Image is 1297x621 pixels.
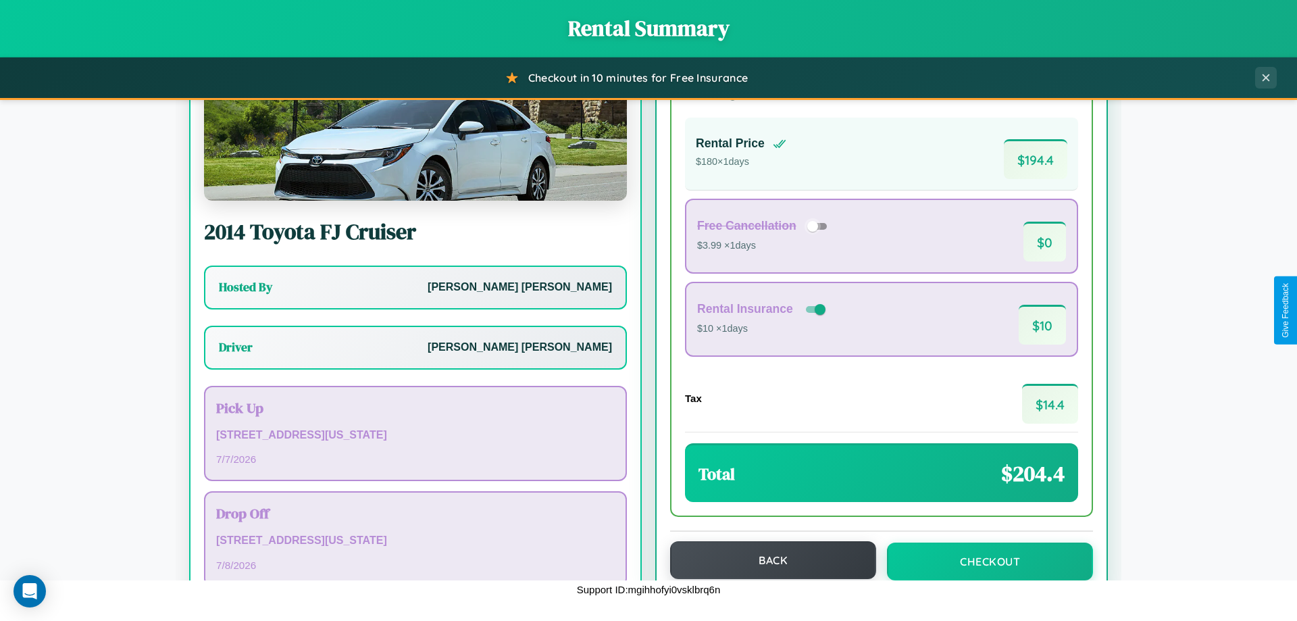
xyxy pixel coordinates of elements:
span: $ 204.4 [1001,459,1065,489]
p: [PERSON_NAME] [PERSON_NAME] [428,278,612,297]
span: $ 0 [1023,222,1066,262]
p: [STREET_ADDRESS][US_STATE] [216,426,615,445]
h3: Total [698,463,735,485]
p: $ 180 × 1 days [696,153,786,171]
button: Checkout [887,543,1093,580]
p: Support ID: mgihhofyi0vsklbrq6n [577,580,721,599]
span: Checkout in 10 minutes for Free Insurance [528,71,748,84]
span: $ 14.4 [1022,384,1078,424]
h4: Free Cancellation [697,219,796,233]
h4: Rental Insurance [697,302,793,316]
h4: Tax [685,393,702,404]
h2: 2014 Toyota FJ Cruiser [204,217,627,247]
h3: Drop Off [216,503,615,523]
h3: Hosted By [219,279,272,295]
span: $ 194.4 [1004,139,1067,179]
h1: Rental Summary [14,14,1283,43]
div: Give Feedback [1281,283,1290,338]
div: Open Intercom Messenger [14,575,46,607]
p: $3.99 × 1 days [697,237,832,255]
p: $10 × 1 days [697,320,828,338]
button: Back [670,541,876,579]
h4: Rental Price [696,136,765,151]
p: [PERSON_NAME] [PERSON_NAME] [428,338,612,357]
img: Toyota FJ Cruiser [204,66,627,201]
span: $ 10 [1019,305,1066,345]
p: 7 / 7 / 2026 [216,450,615,468]
h3: Pick Up [216,398,615,418]
p: [STREET_ADDRESS][US_STATE] [216,531,615,551]
p: 7 / 8 / 2026 [216,556,615,574]
h3: Driver [219,339,253,355]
